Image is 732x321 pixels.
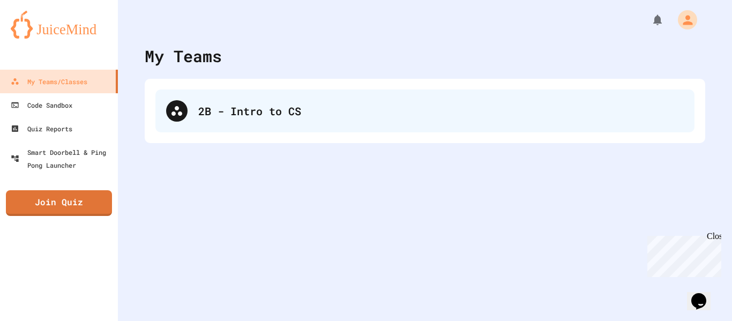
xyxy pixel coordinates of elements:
[643,232,721,277] iframe: chat widget
[11,11,107,39] img: logo-orange.svg
[631,11,667,29] div: My Notifications
[687,278,721,310] iframe: chat widget
[11,122,72,135] div: Quiz Reports
[145,44,222,68] div: My Teams
[667,8,700,32] div: My Account
[4,4,74,68] div: Chat with us now!Close
[6,190,112,216] a: Join Quiz
[11,99,72,111] div: Code Sandbox
[11,75,87,88] div: My Teams/Classes
[11,146,114,171] div: Smart Doorbell & Ping Pong Launcher
[155,89,694,132] div: 2B - Intro to CS
[198,103,684,119] div: 2B - Intro to CS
